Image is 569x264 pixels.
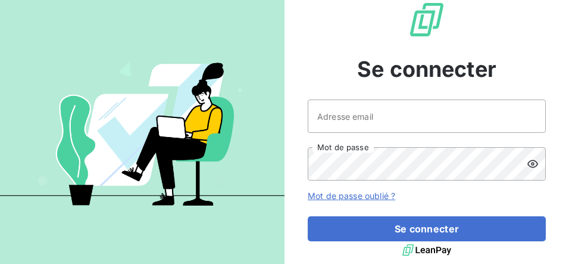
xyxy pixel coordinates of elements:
img: Logo LeanPay [408,1,446,39]
span: Se connecter [357,53,496,85]
a: Mot de passe oublié ? [308,191,395,201]
button: Se connecter [308,216,546,241]
input: placeholder [308,100,546,133]
img: logo [402,241,451,259]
